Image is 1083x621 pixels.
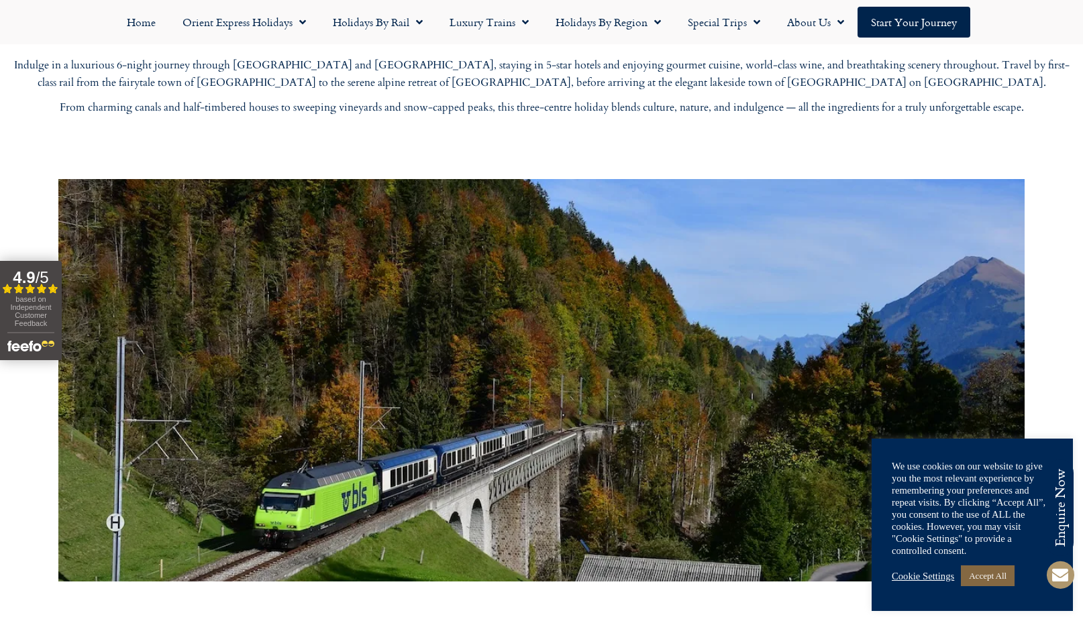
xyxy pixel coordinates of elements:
a: About Us [774,7,858,38]
a: Orient Express Holidays [169,7,319,38]
nav: Menu [7,7,1076,38]
p: Indulge in a luxurious 6-night journey through [GEOGRAPHIC_DATA] and [GEOGRAPHIC_DATA], staying i... [7,57,1076,91]
a: Holidays by Rail [319,7,436,38]
a: Start your Journey [858,7,970,38]
a: Special Trips [674,7,774,38]
a: Accept All [961,565,1015,586]
a: Holidays by Region [542,7,674,38]
a: Cookie Settings [892,570,954,582]
a: Luxury Trains [436,7,542,38]
a: Home [113,7,169,38]
p: From charming canals and half-timbered houses to sweeping vineyards and snow-capped peaks, this t... [7,99,1076,117]
div: We use cookies on our website to give you the most relevant experience by remembering your prefer... [892,460,1053,557]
